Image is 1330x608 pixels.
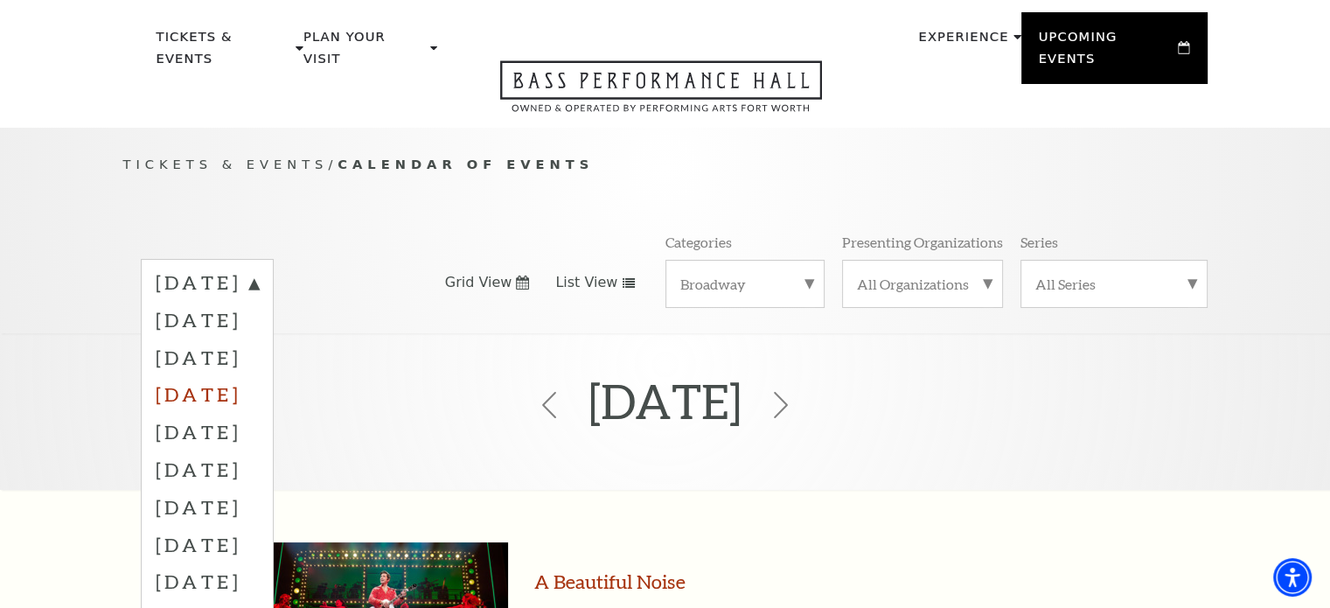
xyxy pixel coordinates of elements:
label: [DATE] [156,375,259,413]
label: [DATE] [156,413,259,451]
p: Sat [123,562,228,587]
p: Presenting Organizations [842,233,1003,251]
div: Accessibility Menu [1273,558,1312,597]
p: Categories [665,233,732,251]
p: Plan Your Visit [303,26,426,80]
label: [DATE] [156,526,259,563]
svg: Click to view the previous month [536,392,562,418]
label: All Organizations [857,275,988,293]
span: Tickets & Events [123,157,329,171]
label: [DATE] [156,339,259,376]
svg: Click to view the next month [768,392,794,418]
a: A Beautiful Noise [534,569,686,596]
span: List View [555,273,617,292]
p: Upcoming Events [1039,26,1174,80]
span: Calendar of Events [338,157,594,171]
h2: [DATE] [588,346,742,456]
label: [DATE] [156,451,259,488]
label: [DATE] [156,488,259,526]
p: Experience [918,26,1008,58]
a: Open this option [437,60,885,128]
label: All Series [1035,275,1193,293]
p: Series [1020,233,1058,251]
label: Broadway [680,275,810,293]
p: Tickets & Events [157,26,292,80]
label: [DATE] [156,269,259,301]
span: Grid View [445,273,512,292]
label: [DATE] [156,563,259,600]
label: [DATE] [156,301,259,339]
p: / [123,154,1208,176]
